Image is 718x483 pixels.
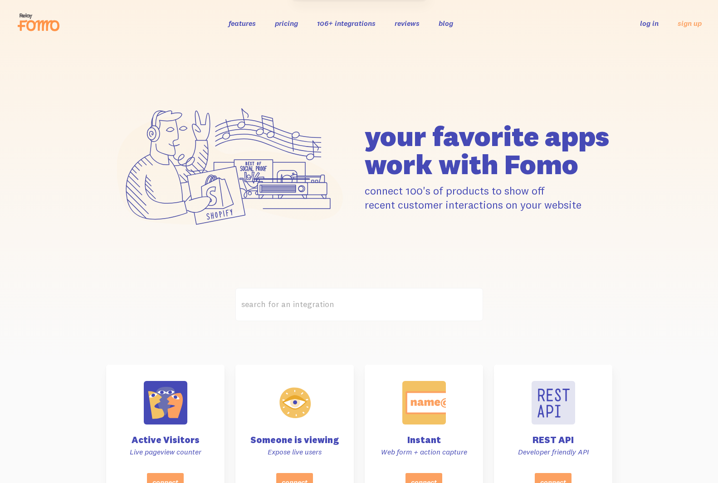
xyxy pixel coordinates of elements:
label: search for an integration [235,288,483,321]
a: reviews [395,19,420,28]
p: Web form + action capture [376,447,472,457]
h4: Someone is viewing [246,435,343,444]
a: blog [439,19,453,28]
p: Live pageview counter [117,447,214,457]
p: connect 100's of products to show off recent customer interactions on your website [365,184,612,212]
a: pricing [275,19,298,28]
a: log in [640,19,659,28]
a: sign up [678,19,702,28]
h4: Active Visitors [117,435,214,444]
p: Developer friendly API [505,447,601,457]
h4: Instant [376,435,472,444]
h1: your favorite apps work with Fomo [365,122,612,178]
a: features [229,19,256,28]
p: Expose live users [246,447,343,457]
a: 106+ integrations [317,19,376,28]
h4: REST API [505,435,601,444]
